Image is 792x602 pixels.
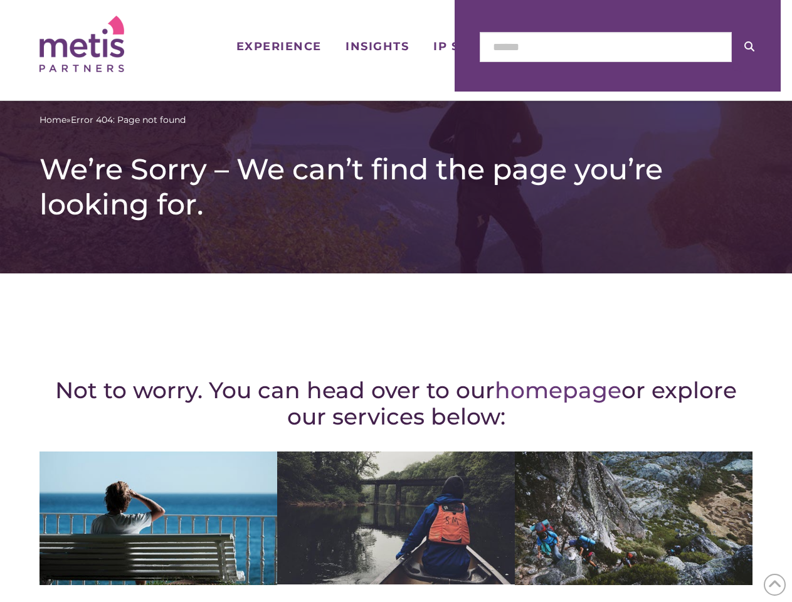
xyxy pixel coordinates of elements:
h1: We’re Sorry – We can’t find the page you’re looking for. [40,152,752,222]
span: Experience [236,41,322,52]
a: homepage [495,376,621,404]
img: Metis Partners [40,16,124,72]
span: IP Sales [433,41,493,52]
span: » [40,114,186,127]
span: Insights [346,41,409,52]
h2: Not to worry. You can head over to our or explore our services below: [40,377,752,430]
span: Error 404: Page not found [71,114,186,127]
a: Home [40,114,66,127]
span: Back to Top [764,574,786,596]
